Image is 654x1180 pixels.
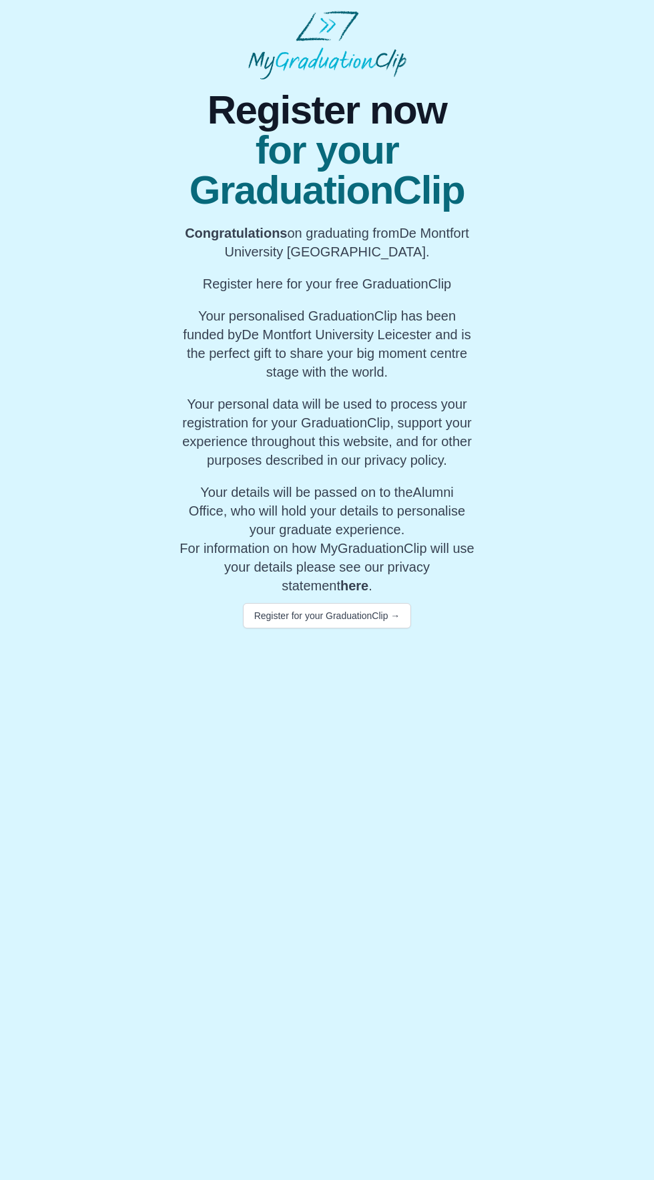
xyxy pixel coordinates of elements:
[180,130,474,210] span: for your GraduationClip
[340,578,368,593] a: here
[180,224,474,261] p: on graduating from De Montfort University [GEOGRAPHIC_DATA].
[180,90,474,130] span: Register now
[180,274,474,293] p: Register here for your free GraduationClip
[180,307,474,381] p: Your personalised GraduationClip has been funded by De Montfort University Leicester and is the p...
[248,11,406,79] img: MyGraduationClip
[180,395,474,469] p: Your personal data will be used to process your registration for your GraduationClip, support you...
[180,485,474,593] span: For information on how MyGraduationClip will use your details please see our privacy statement .
[185,226,287,240] b: Congratulations
[243,603,412,628] button: Register for your GraduationClip →
[189,485,465,537] span: Your details will be passed on to the , who will hold your details to personalise your graduate e...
